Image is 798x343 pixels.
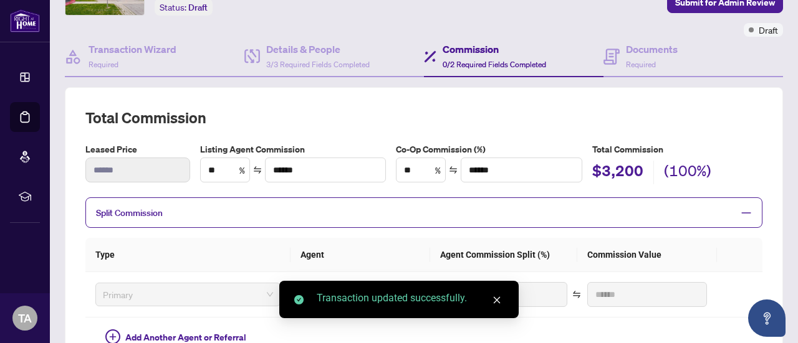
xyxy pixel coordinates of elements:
[103,285,273,304] span: Primary
[572,290,581,299] span: swap
[85,143,190,156] label: Leased Price
[626,42,678,57] h4: Documents
[253,166,262,174] span: swap
[741,207,752,218] span: minus
[89,60,118,69] span: Required
[443,60,546,69] span: 0/2 Required Fields Completed
[96,207,163,218] span: Split Commission
[266,60,370,69] span: 3/3 Required Fields Completed
[188,2,208,13] span: Draft
[85,238,291,272] th: Type
[317,291,504,306] div: Transaction updated successfully.
[200,143,387,156] label: Listing Agent Commission
[449,166,458,174] span: swap
[294,295,304,304] span: check-circle
[85,108,762,128] h2: Total Commission
[430,238,577,272] th: Agent Commission Split (%)
[291,238,430,272] th: Agent
[577,238,717,272] th: Commission Value
[664,161,711,184] h2: (100%)
[10,9,40,32] img: logo
[592,143,762,156] h5: Total Commission
[443,42,546,57] h4: Commission
[626,60,656,69] span: Required
[759,23,778,37] span: Draft
[266,42,370,57] h4: Details & People
[89,42,176,57] h4: Transaction Wizard
[490,293,504,307] a: Close
[748,299,786,337] button: Open asap
[18,309,32,327] span: TA
[396,143,582,156] label: Co-Op Commission (%)
[592,161,643,184] h2: $3,200
[493,296,501,304] span: close
[85,197,762,228] div: Split Commission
